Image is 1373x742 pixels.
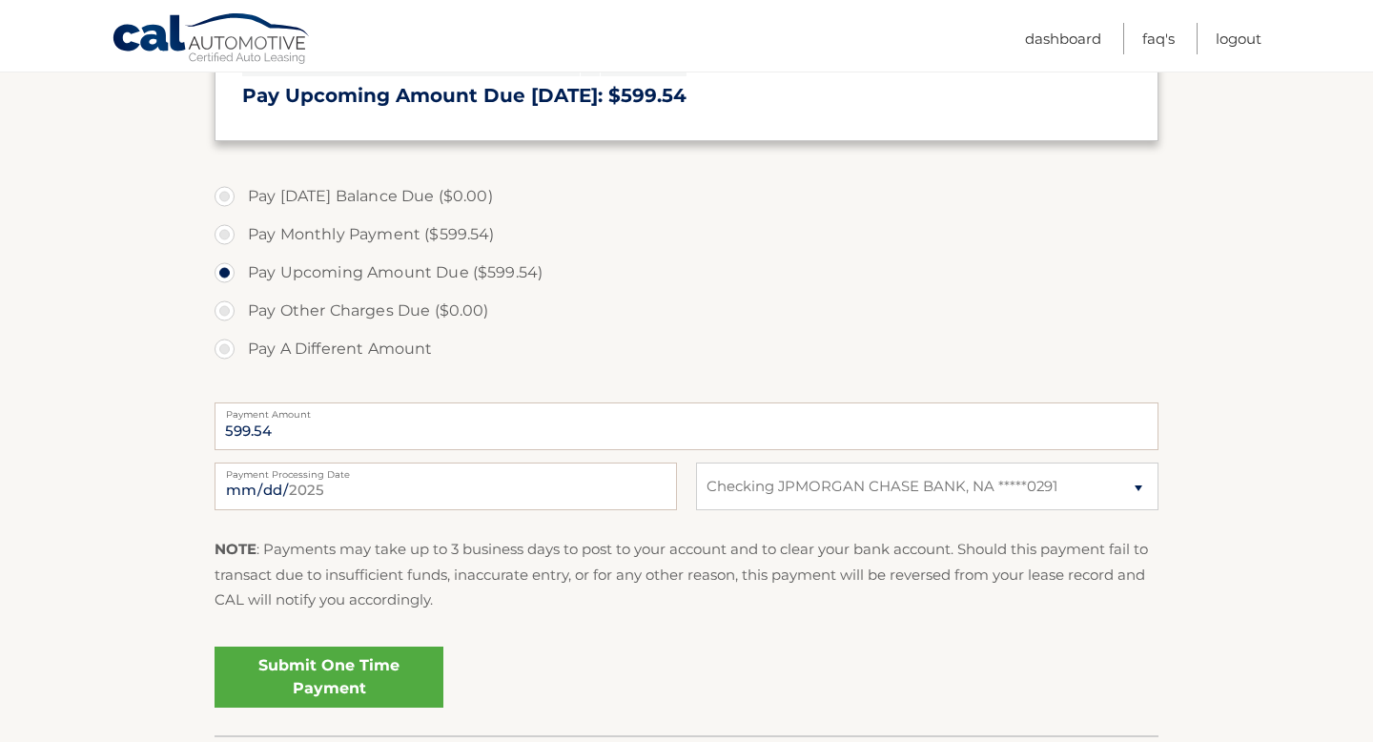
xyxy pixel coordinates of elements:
[215,330,1158,368] label: Pay A Different Amount
[215,402,1158,450] input: Payment Amount
[215,402,1158,418] label: Payment Amount
[1025,23,1101,54] a: Dashboard
[215,177,1158,216] label: Pay [DATE] Balance Due ($0.00)
[1216,23,1261,54] a: Logout
[215,647,443,708] a: Submit One Time Payment
[1142,23,1175,54] a: FAQ's
[215,292,1158,330] label: Pay Other Charges Due ($0.00)
[215,463,677,510] input: Payment Date
[215,537,1158,612] p: : Payments may take up to 3 business days to post to your account and to clear your bank account....
[215,463,677,478] label: Payment Processing Date
[215,216,1158,254] label: Pay Monthly Payment ($599.54)
[215,254,1158,292] label: Pay Upcoming Amount Due ($599.54)
[215,540,256,558] strong: NOTE
[242,84,1131,108] h3: Pay Upcoming Amount Due [DATE]: $599.54
[112,12,312,68] a: Cal Automotive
